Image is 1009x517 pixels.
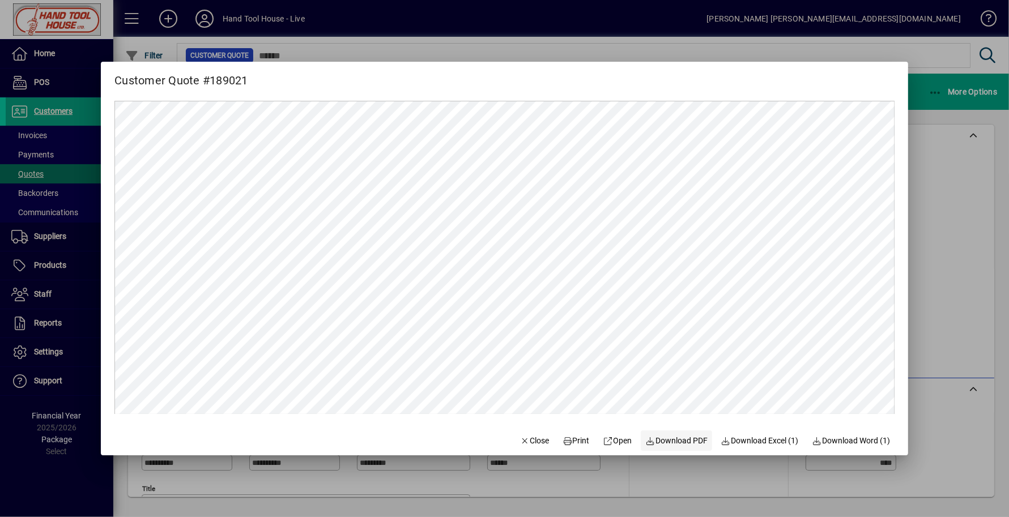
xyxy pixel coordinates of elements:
span: Close [520,435,549,447]
button: Print [558,430,594,451]
span: Download Excel (1) [721,435,799,447]
a: Open [599,430,637,451]
button: Download Excel (1) [717,430,803,451]
span: Print [563,435,590,447]
span: Download Word (1) [812,435,890,447]
button: Download Word (1) [807,430,895,451]
a: Download PDF [641,430,712,451]
h2: Customer Quote #189021 [101,62,262,89]
span: Download PDF [645,435,708,447]
span: Open [603,435,632,447]
button: Close [515,430,554,451]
